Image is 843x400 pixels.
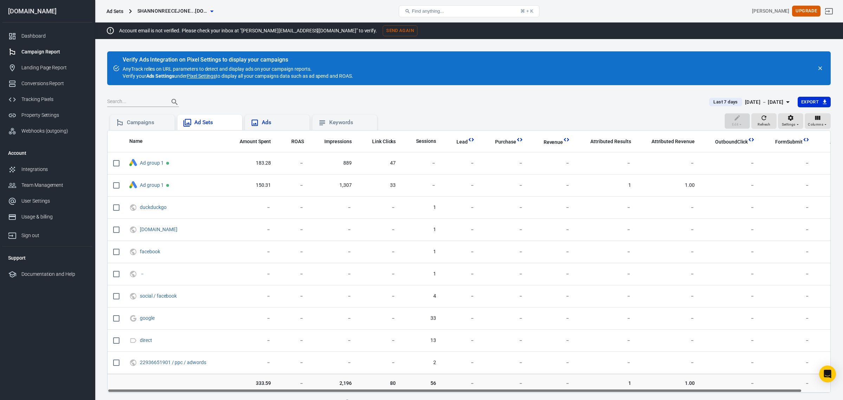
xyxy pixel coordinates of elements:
strong: Ads Settings [146,73,175,79]
span: shannonreecejonesphotography.com [137,7,208,15]
span: Purchase [495,139,516,146]
span: － [486,182,523,189]
div: User Settings [21,197,87,205]
span: － [534,337,570,344]
span: facebook [140,249,161,254]
span: － [231,359,271,366]
span: － [282,226,304,233]
button: Last 7 days[DATE] － [DATE] [703,96,797,108]
span: － [706,271,755,278]
a: Integrations [2,161,92,177]
span: Sessions [416,138,436,145]
span: 13 [407,337,436,344]
span: 4 [407,293,436,300]
span: － [534,204,570,211]
span: 1 [581,380,631,387]
div: AnyTrack relies on URL parameters to detect and display ads on your campaign reports. Verify your... [123,57,353,80]
span: － [231,226,271,233]
span: － [534,160,570,167]
span: 2,196 [315,380,352,387]
span: The number of times your ads were on screen. [324,137,352,146]
img: tab_keywords_by_traffic_grey.svg [70,41,76,46]
div: Landing Page Report [21,64,87,71]
svg: This column is calculated from AnyTrack real-time data [803,136,810,143]
svg: Google [129,314,137,323]
span: OutboundClick [706,139,748,146]
svg: This column is calculated from AnyTrack real-time data [563,136,570,143]
div: Campaign Report [21,48,87,56]
span: － [766,293,810,300]
span: The total conversions attributed according to your ad network (Facebook, Google, etc.) [590,137,631,146]
span: Columns [808,121,823,128]
span: － [282,315,304,322]
span: － [363,226,396,233]
span: Active [166,184,169,187]
span: － [486,204,523,211]
button: Upgrade [792,6,821,17]
span: － [407,160,436,167]
span: Total revenue calculated by AnyTrack. [544,138,563,146]
span: Impressions [324,138,352,145]
span: － [315,271,352,278]
span: The number of clicks on links within the ad that led to advertiser-specified destinations [363,137,396,146]
p: Account email is not verified. Please check your inbox at "[PERSON_NAME][EMAIL_ADDRESS][DOMAIN_NA... [119,27,377,34]
span: － [282,293,304,300]
a: direct [140,337,152,343]
span: The total revenue attributed according to your ad network (Facebook, Google, etc.) [642,137,695,146]
span: 1 [407,248,436,255]
div: Property Settings [21,112,87,119]
span: － [486,359,523,366]
svg: This column is calculated from AnyTrack real-time data [468,136,475,143]
span: － [706,248,755,255]
img: logo_orange.svg [11,11,17,17]
a: Ad group 1 [140,182,164,188]
span: － [231,293,271,300]
span: － [282,160,304,167]
span: google [140,316,156,320]
div: [DATE] － [DATE] [745,98,784,107]
span: － [282,248,304,255]
span: － [231,337,271,344]
span: － [282,204,304,211]
span: － [706,380,755,387]
span: － [363,293,396,300]
div: v 4.0.25 [20,11,34,17]
span: 183.28 [231,160,271,167]
span: － [315,204,352,211]
svg: Direct [129,336,137,345]
span: － [581,359,631,366]
span: － [315,359,352,366]
div: scrollable content [108,131,830,393]
span: 47 [363,160,396,167]
span: Purchase [486,139,516,146]
span: 1.00 [642,182,695,189]
div: Integrations [21,166,87,173]
span: － [407,182,436,189]
span: － [581,271,631,278]
span: － [447,380,475,387]
div: Ads [262,119,304,126]
span: 2 [407,359,436,366]
span: － [706,182,755,189]
a: Tracking Pixels [2,91,92,107]
div: Documentation and Help [21,271,87,278]
a: google [140,315,155,321]
span: － [642,204,695,211]
a: Sign out [2,225,92,243]
span: chatgpt.com [140,227,178,232]
div: Ad Sets [106,8,123,15]
span: － [766,248,810,255]
span: 56 [407,380,436,387]
span: 80 [363,380,396,387]
span: 1.00 [642,380,695,387]
span: － [231,271,271,278]
span: － [534,359,570,366]
li: Support [2,249,92,266]
span: Lead [456,139,468,146]
div: Sign out [21,232,87,239]
span: － [581,226,631,233]
span: － [282,359,304,366]
a: Sign out [821,3,837,20]
div: Keywords by Traffic [78,42,118,46]
span: － [315,315,352,322]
